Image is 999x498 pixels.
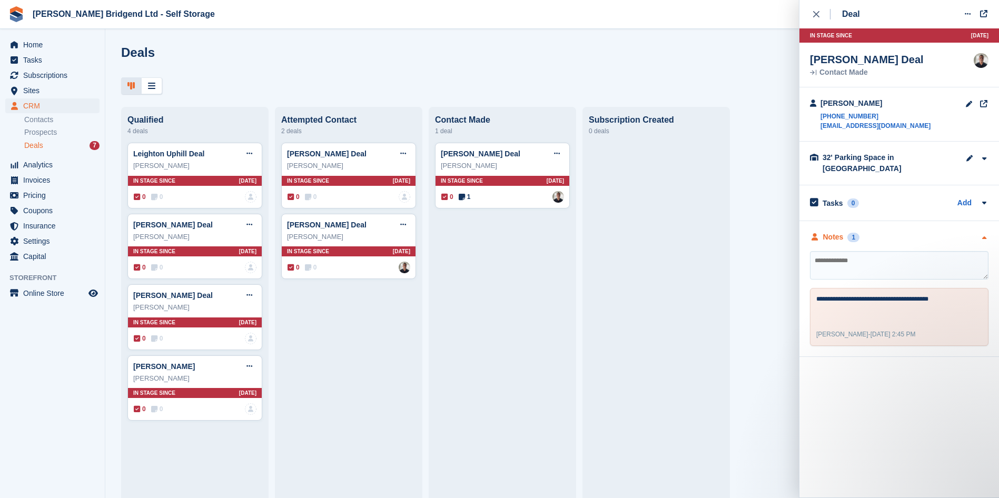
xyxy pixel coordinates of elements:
a: menu [5,249,100,264]
div: 1 deal [435,125,570,137]
a: menu [5,83,100,98]
a: [PERSON_NAME] Deal [287,221,367,229]
a: menu [5,157,100,172]
div: [PERSON_NAME] [287,232,410,242]
span: Invoices [23,173,86,187]
div: Subscription Created [589,115,724,125]
img: Rhys Jones [399,262,410,273]
div: Qualified [127,115,262,125]
span: Coupons [23,203,86,218]
div: 4 deals [127,125,262,137]
span: In stage since [133,318,175,326]
span: [DATE] 2:45 PM [871,331,916,338]
div: [PERSON_NAME] [287,161,410,171]
div: [PERSON_NAME] [820,98,931,109]
span: In stage since [133,177,175,185]
span: 0 [288,263,300,272]
a: Deals 7 [24,140,100,151]
div: Deal [842,8,860,21]
div: Contact Made [435,115,570,125]
a: menu [5,68,100,83]
img: deal-assignee-blank [399,191,410,203]
a: Contacts [24,115,100,125]
img: deal-assignee-blank [245,403,256,415]
span: [PERSON_NAME] [816,331,868,338]
a: menu [5,234,100,248]
div: [PERSON_NAME] [133,373,256,384]
span: 0 [305,192,317,202]
span: [DATE] [547,177,564,185]
span: Subscriptions [23,68,86,83]
a: deal-assignee-blank [245,191,256,203]
a: Leighton Uphill Deal [133,150,204,158]
span: 0 [151,192,163,202]
span: In stage since [133,389,175,397]
img: stora-icon-8386f47178a22dfd0bd8f6a31ec36ba5ce8667c1dd55bd0f319d3a0aa187defe.svg [8,6,24,22]
div: Contact Made [810,69,924,76]
a: [PERSON_NAME] Deal [441,150,520,158]
a: menu [5,203,100,218]
a: Preview store [87,287,100,300]
span: 0 [441,192,453,202]
span: Settings [23,234,86,248]
span: 0 [151,334,163,343]
h1: Deals [121,45,155,59]
div: 7 [90,141,100,150]
span: Insurance [23,218,86,233]
span: 0 [151,404,163,414]
span: In stage since [287,177,329,185]
span: In stage since [810,32,852,39]
div: Attempted Contact [281,115,416,125]
div: Notes [823,232,844,243]
div: [PERSON_NAME] [133,302,256,313]
a: Add [957,197,972,210]
span: 0 [134,263,146,272]
div: [PERSON_NAME] [133,161,256,171]
a: menu [5,188,100,203]
a: menu [5,98,100,113]
span: 0 [134,404,146,414]
div: [PERSON_NAME] Deal [810,53,924,66]
span: 0 [305,263,317,272]
a: menu [5,37,100,52]
img: deal-assignee-blank [245,262,256,273]
span: [DATE] [239,318,256,326]
span: Prospects [24,127,57,137]
span: 0 [134,334,146,343]
img: Rhys Jones [974,53,988,68]
span: Sites [23,83,86,98]
a: [PERSON_NAME] Deal [287,150,367,158]
span: [DATE] [239,247,256,255]
a: [PERSON_NAME] Bridgend Ltd - Self Storage [28,5,219,23]
span: 0 [288,192,300,202]
a: menu [5,218,100,233]
a: deal-assignee-blank [245,333,256,344]
span: Online Store [23,286,86,301]
span: 1 [459,192,471,202]
img: Rhys Jones [552,191,564,203]
div: [PERSON_NAME] [441,161,564,171]
span: [DATE] [393,247,410,255]
span: In stage since [133,247,175,255]
a: Prospects [24,127,100,138]
div: 2 deals [281,125,416,137]
div: - [816,330,916,339]
span: Capital [23,249,86,264]
div: 1 [847,233,859,242]
a: menu [5,286,100,301]
span: [DATE] [971,32,988,39]
h2: Tasks [823,198,843,208]
a: [PHONE_NUMBER] [820,112,931,121]
div: [PERSON_NAME] [133,232,256,242]
a: [PERSON_NAME] Deal [133,221,213,229]
span: [DATE] [239,177,256,185]
span: Tasks [23,53,86,67]
a: menu [5,173,100,187]
a: [PERSON_NAME] [133,362,195,371]
span: In stage since [441,177,483,185]
span: [DATE] [239,389,256,397]
div: 0 deals [589,125,724,137]
a: [EMAIL_ADDRESS][DOMAIN_NAME] [820,121,931,131]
